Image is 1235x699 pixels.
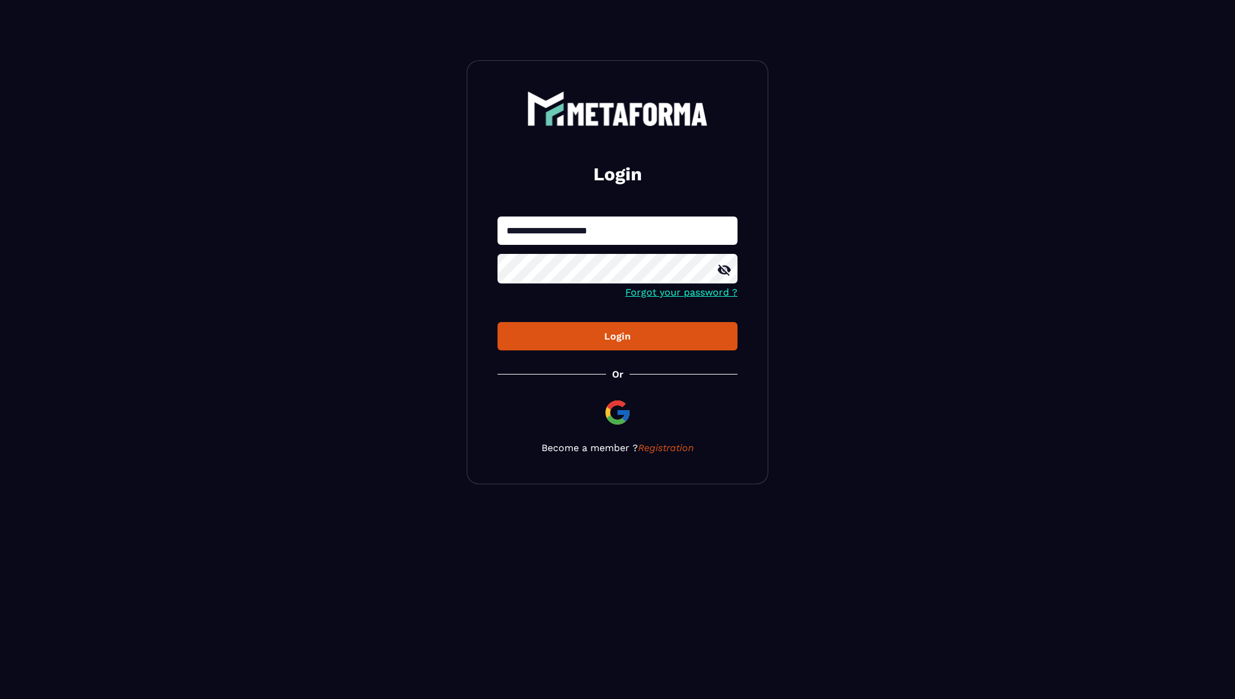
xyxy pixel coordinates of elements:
[497,322,738,350] button: Login
[512,162,723,186] h2: Login
[527,91,708,126] img: logo
[603,398,632,427] img: google
[612,368,624,380] p: Or
[507,331,728,342] div: Login
[638,442,694,454] a: Registration
[497,91,738,126] a: logo
[625,286,738,298] a: Forgot your password ?
[497,442,738,454] p: Become a member ?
